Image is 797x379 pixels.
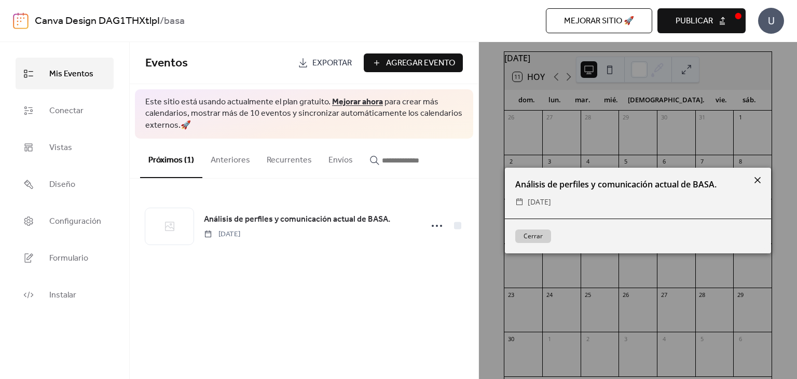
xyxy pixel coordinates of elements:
a: Conectar [16,94,114,126]
button: Recurrentes [258,139,320,177]
button: Mejorar sitio 🚀 [546,8,652,33]
span: [DATE] [528,196,551,208]
span: Diseño [49,177,75,193]
button: Envíos [320,139,361,177]
a: Instalar [16,279,114,310]
a: Formulario [16,242,114,274]
span: Agregar Evento [386,57,455,70]
span: Configuración [49,213,101,229]
button: Anteriores [202,139,258,177]
span: Instalar [49,287,76,303]
div: U [758,8,784,34]
a: Análisis de perfiles y comunicación actual de BASA. [204,213,390,226]
button: Publicar [657,8,746,33]
a: Canva Design DAG1THXtlpI [35,11,160,31]
span: Formulario [49,250,88,266]
div: ​ [515,196,524,208]
div: Análisis de perfiles y comunicación actual de BASA. [505,178,771,191]
span: Este sitio está usando actualmente el plan gratuito. para crear más calendarios, mostrar más de 1... [145,97,463,131]
a: Exportar [290,53,360,72]
a: Configuración [16,205,114,237]
a: Mejorar ahora [332,94,383,110]
img: logo [13,12,29,29]
span: Publicar [676,15,713,28]
span: Exportar [312,57,352,70]
a: Mis Eventos [16,58,114,89]
a: Diseño [16,168,114,200]
span: Mejorar sitio 🚀 [564,15,634,28]
span: [DATE] [204,229,240,240]
span: Vistas [49,140,72,156]
b: basa [164,11,185,31]
span: Conectar [49,103,84,119]
b: / [160,11,164,31]
a: Vistas [16,131,114,163]
button: Agregar Evento [364,53,463,72]
button: Cerrar [515,229,551,243]
button: Próximos (1) [140,139,202,178]
span: Mis Eventos [49,66,93,82]
span: Eventos [145,52,188,75]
